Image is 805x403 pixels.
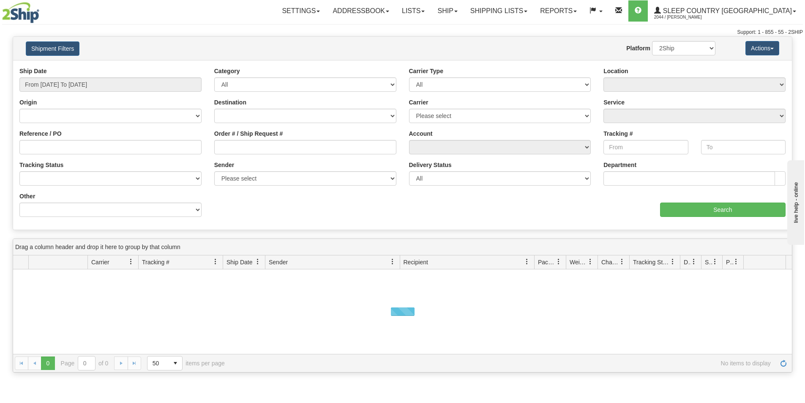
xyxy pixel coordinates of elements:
[626,44,650,52] label: Platform
[583,255,598,269] a: Weight filter column settings
[214,98,246,107] label: Destination
[19,129,62,138] label: Reference / PO
[91,258,109,266] span: Carrier
[208,255,223,269] a: Tracking # filter column settings
[464,0,534,22] a: Shipping lists
[237,360,771,367] span: No items to display
[603,67,628,75] label: Location
[661,7,792,14] span: Sleep Country [GEOGRAPHIC_DATA]
[2,2,39,23] img: logo2044.jpg
[41,356,55,370] span: Page 0
[520,255,534,269] a: Recipient filter column settings
[745,41,779,55] button: Actions
[404,258,428,266] span: Recipient
[705,258,712,266] span: Shipment Issues
[666,255,680,269] a: Tracking Status filter column settings
[409,98,428,107] label: Carrier
[169,356,182,370] span: select
[431,0,464,22] a: Ship
[701,140,786,154] input: To
[214,129,283,138] label: Order # / Ship Request #
[633,258,670,266] span: Tracking Status
[603,98,625,107] label: Service
[214,67,240,75] label: Category
[13,239,792,255] div: grid grouping header
[124,255,138,269] a: Carrier filter column settings
[570,258,587,266] span: Weight
[276,0,326,22] a: Settings
[214,161,234,169] label: Sender
[603,129,633,138] label: Tracking #
[251,255,265,269] a: Ship Date filter column settings
[153,359,164,367] span: 50
[603,161,636,169] label: Department
[777,356,790,370] a: Refresh
[648,0,802,22] a: Sleep Country [GEOGRAPHIC_DATA] 2044 / [PERSON_NAME]
[226,258,252,266] span: Ship Date
[615,255,629,269] a: Charge filter column settings
[603,140,688,154] input: From
[26,41,79,56] button: Shipment Filters
[147,356,225,370] span: items per page
[147,356,183,370] span: Page sizes drop down
[534,0,583,22] a: Reports
[61,356,109,370] span: Page of 0
[326,0,396,22] a: Addressbook
[551,255,566,269] a: Packages filter column settings
[684,258,691,266] span: Delivery Status
[396,0,431,22] a: Lists
[654,13,718,22] span: 2044 / [PERSON_NAME]
[385,255,400,269] a: Sender filter column settings
[142,258,169,266] span: Tracking #
[538,258,556,266] span: Packages
[269,258,288,266] span: Sender
[19,98,37,107] label: Origin
[409,161,452,169] label: Delivery Status
[601,258,619,266] span: Charge
[6,7,78,14] div: live help - online
[409,67,443,75] label: Carrier Type
[687,255,701,269] a: Delivery Status filter column settings
[2,29,803,36] div: Support: 1 - 855 - 55 - 2SHIP
[19,192,35,200] label: Other
[726,258,733,266] span: Pickup Status
[708,255,722,269] a: Shipment Issues filter column settings
[729,255,743,269] a: Pickup Status filter column settings
[19,161,63,169] label: Tracking Status
[409,129,433,138] label: Account
[19,67,47,75] label: Ship Date
[786,158,804,244] iframe: chat widget
[660,203,786,217] input: Search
